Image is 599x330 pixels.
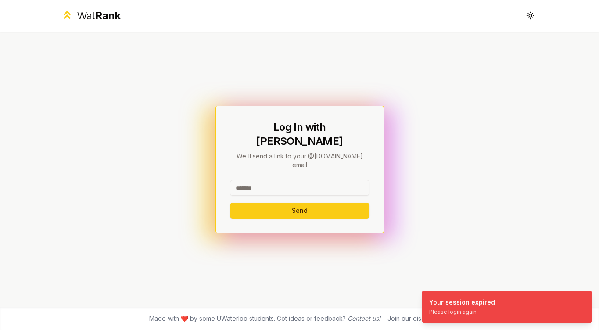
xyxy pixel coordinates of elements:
button: Send [230,203,369,219]
span: Rank [95,9,121,22]
span: Made with ❤️ by some UWaterloo students. Got ideas or feedback? [149,314,380,323]
h1: Log In with [PERSON_NAME] [230,120,369,148]
div: Please login again. [429,308,495,316]
a: Contact us! [348,315,380,322]
div: Wat [77,9,121,23]
a: WatRank [61,9,121,23]
div: Your session expired [429,298,495,307]
div: Join our discord! [387,314,436,323]
p: We'll send a link to your @[DOMAIN_NAME] email [230,152,369,169]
